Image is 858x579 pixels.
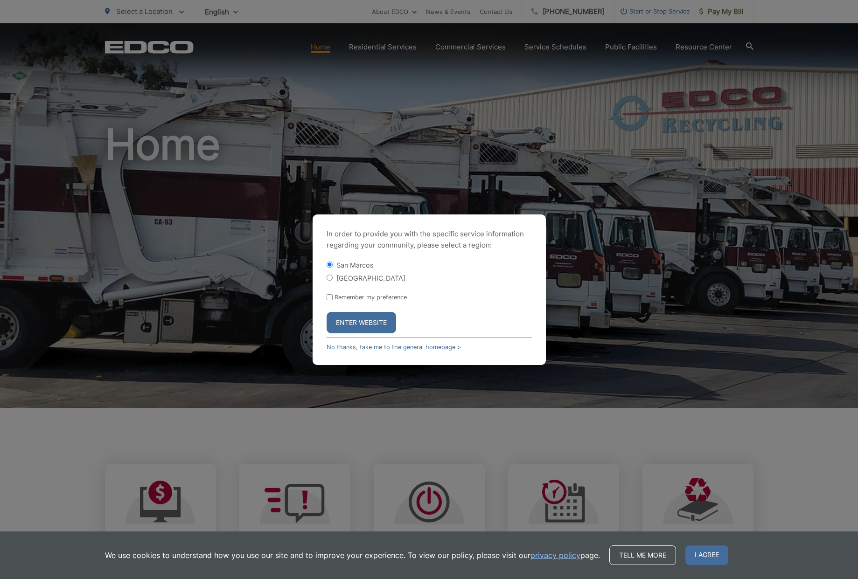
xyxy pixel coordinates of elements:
p: We use cookies to understand how you use our site and to improve your experience. To view our pol... [105,550,600,561]
label: Remember my preference [335,294,407,301]
button: Enter Website [327,312,396,333]
label: [GEOGRAPHIC_DATA] [336,274,405,282]
span: I agree [685,545,728,565]
a: Tell me more [609,545,676,565]
a: No thanks, take me to the general homepage > [327,344,461,351]
p: In order to provide you with the specific service information regarding your community, please se... [327,228,532,251]
label: San Marcos [336,261,374,269]
a: privacy policy [530,550,580,561]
